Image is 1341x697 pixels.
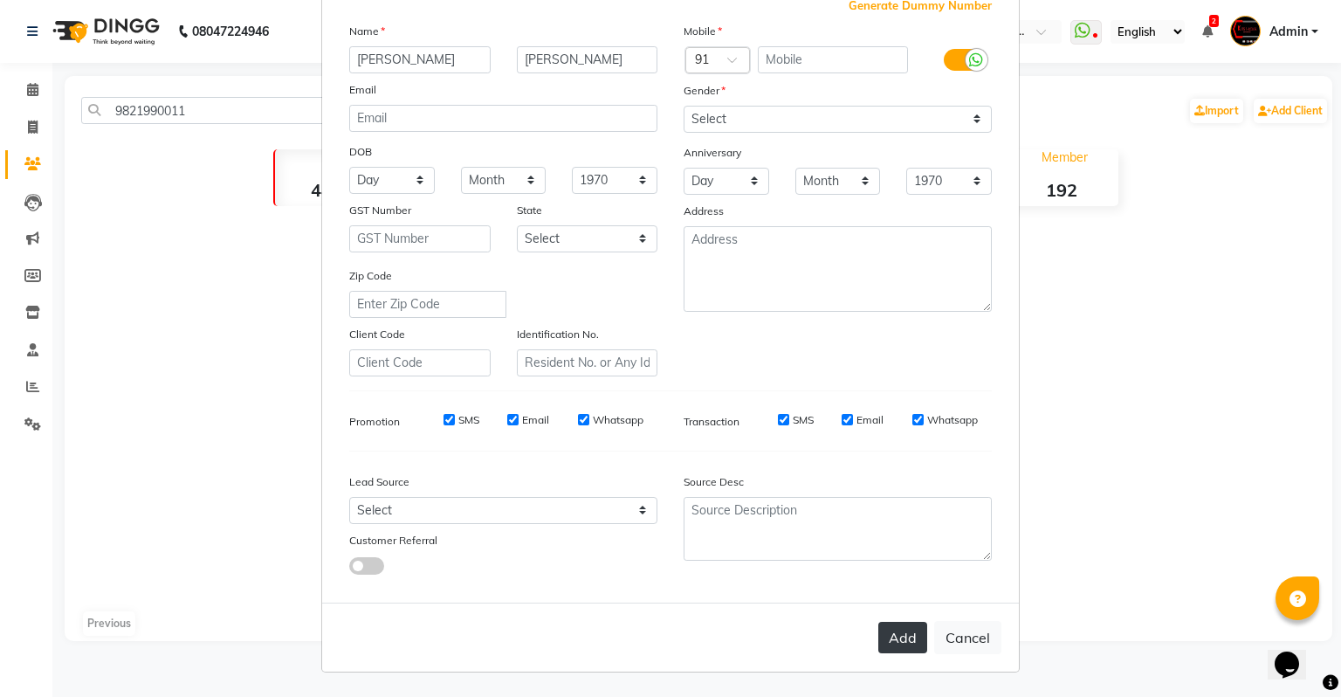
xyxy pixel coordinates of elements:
label: Client Code [349,327,405,342]
input: Mobile [758,46,909,73]
label: DOB [349,144,372,160]
label: Zip Code [349,268,392,284]
label: Name [349,24,385,39]
label: Email [856,412,884,428]
input: Enter Zip Code [349,291,506,318]
input: First Name [349,46,491,73]
label: GST Number [349,203,411,218]
label: Anniversary [684,145,741,161]
label: Whatsapp [927,412,978,428]
label: Address [684,204,724,219]
label: Mobile [684,24,722,39]
input: GST Number [349,225,491,252]
label: State [517,203,542,218]
label: Email [522,412,549,428]
label: SMS [458,412,479,428]
input: Last Name [517,46,658,73]
label: Lead Source [349,474,409,490]
label: Promotion [349,414,400,430]
label: Customer Referral [349,533,437,549]
input: Email [349,105,657,132]
label: Gender [684,83,726,99]
label: Transaction [684,414,739,430]
label: Identification No. [517,327,599,342]
input: Resident No. or Any Id [517,349,658,376]
button: Cancel [934,621,1001,654]
label: Source Desc [684,474,744,490]
label: Email [349,82,376,98]
input: Client Code [349,349,491,376]
label: SMS [793,412,814,428]
label: Whatsapp [593,412,643,428]
button: Add [878,622,927,653]
iframe: chat widget [1268,627,1324,680]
